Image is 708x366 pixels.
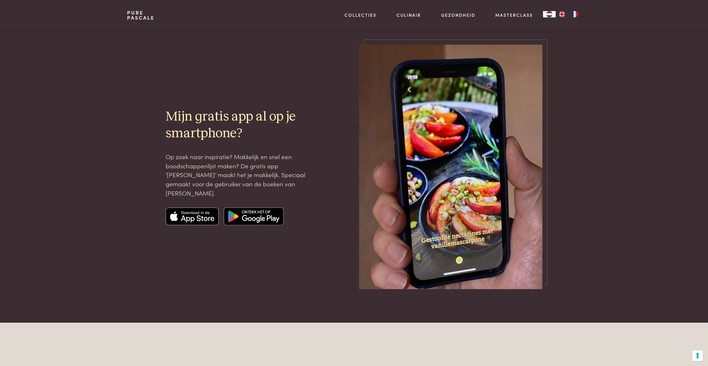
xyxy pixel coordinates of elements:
[441,12,475,18] a: Gezondheid
[568,11,581,17] a: FR
[397,12,421,18] a: Culinair
[166,109,310,142] h2: Mijn gratis app al op je smartphone?
[127,10,155,20] a: PurePascale
[556,11,581,17] ul: Language list
[345,12,376,18] a: Collecties
[495,12,533,18] a: Masterclass
[166,208,219,225] img: Apple app store
[224,208,284,225] img: Google app store
[692,350,703,361] button: Uw voorkeuren voor toestemming voor trackingtechnologieën
[166,152,310,197] p: Op zoek naar inspiratie? Makkelijk en snel een boodschappenlijst maken? De gratis app ‘[PERSON_NA...
[359,45,542,289] img: pure-pascale-naessens-IMG_1656
[543,11,556,17] div: Language
[543,11,556,17] a: NL
[556,11,568,17] a: EN
[543,11,581,17] aside: Language selected: Nederlands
